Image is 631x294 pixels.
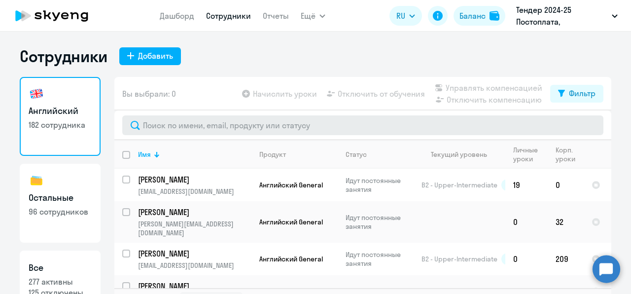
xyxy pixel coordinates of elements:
span: Английский General [259,218,323,226]
span: RU [396,10,405,22]
p: [EMAIL_ADDRESS][DOMAIN_NAME] [138,187,251,196]
a: Английский182 сотрудника [20,77,101,156]
span: Английский General [259,255,323,263]
span: Ещё [301,10,315,22]
div: Добавить [138,50,173,62]
td: 209 [548,243,584,275]
button: Балансbalance [454,6,505,26]
p: 182 сотрудника [29,119,92,130]
p: Тендер 2024-25 Постоплата, [GEOGRAPHIC_DATA], ООО [516,4,608,28]
a: Остальные96 сотрудников [20,164,101,243]
p: Идут постоянные занятия [346,176,413,194]
button: Фильтр [550,85,603,103]
div: Текущий уровень [421,150,505,159]
button: RU [389,6,422,26]
a: Отчеты [263,11,289,21]
a: [PERSON_NAME] [138,207,251,218]
a: Дашборд [160,11,194,21]
h3: Остальные [29,191,92,204]
div: Продукт [259,150,286,159]
td: 0 [505,243,548,275]
div: Текущий уровень [431,150,487,159]
p: [PERSON_NAME] [138,207,249,218]
a: [PERSON_NAME] [138,174,251,185]
img: balance [490,11,499,21]
div: Баланс [459,10,486,22]
div: Корп. уроки [556,146,583,163]
button: Тендер 2024-25 Постоплата, [GEOGRAPHIC_DATA], ООО [511,4,623,28]
button: Добавить [119,47,181,65]
a: [PERSON_NAME] [138,248,251,259]
div: Имя [138,150,251,159]
div: Статус [346,150,367,159]
h1: Сотрудники [20,46,107,66]
td: 19 [505,169,548,201]
p: Идут постоянные занятия [346,250,413,268]
div: Личные уроки [513,146,547,163]
p: [PERSON_NAME] [138,281,249,292]
p: Идут постоянные занятия [346,213,413,231]
td: 0 [548,169,584,201]
a: Сотрудники [206,11,251,21]
p: [PERSON_NAME] [138,248,249,259]
td: 32 [548,201,584,243]
span: B2 - Upper-Intermediate [421,181,497,189]
div: Имя [138,150,151,159]
span: Английский General [259,181,323,189]
input: Поиск по имени, email, продукту или статусу [122,115,603,135]
h3: Все [29,261,92,274]
span: B2 - Upper-Intermediate [421,255,497,263]
button: Ещё [301,6,325,26]
p: [PERSON_NAME][EMAIL_ADDRESS][DOMAIN_NAME] [138,220,251,237]
p: [EMAIL_ADDRESS][DOMAIN_NAME] [138,261,251,270]
img: english [29,86,44,102]
span: Вы выбрали: 0 [122,88,176,100]
p: 96 сотрудников [29,206,92,217]
img: others [29,173,44,188]
p: [PERSON_NAME] [138,174,249,185]
p: 277 активны [29,276,92,287]
div: Фильтр [569,87,596,99]
h3: Английский [29,105,92,117]
a: [PERSON_NAME] [138,281,251,292]
td: 0 [505,201,548,243]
